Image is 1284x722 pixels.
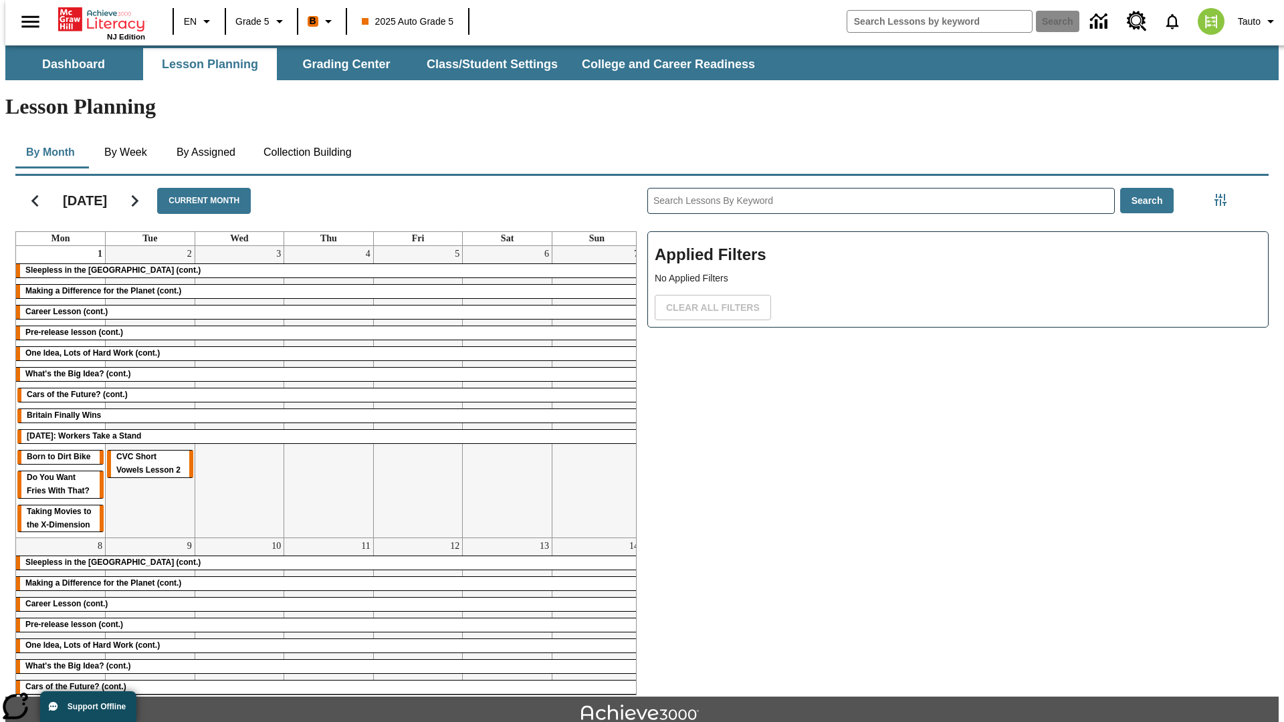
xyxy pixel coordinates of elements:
[1233,9,1284,33] button: Profile/Settings
[195,538,284,701] td: September 10, 2025
[274,246,284,262] a: September 3, 2025
[107,451,193,477] div: CVC Short Vowels Lesson 2
[17,471,104,498] div: Do You Want Fries With That?
[25,286,181,295] span: Making a Difference for the Planet (cont.)
[16,618,641,632] div: Pre-release lesson (cont.)
[16,598,641,611] div: Career Lesson (cont.)
[106,246,195,538] td: September 2, 2025
[280,48,413,80] button: Grading Center
[17,409,640,423] div: Britain Finally Wins
[5,94,1279,119] h1: Lesson Planning
[284,538,374,701] td: September 11, 2025
[107,33,145,41] span: NJ Edition
[284,246,374,538] td: September 4, 2025
[16,639,641,652] div: One Idea, Lots of Hard Work (cont.)
[269,538,284,554] a: September 10, 2025
[1238,15,1261,29] span: Tauto
[58,5,145,41] div: Home
[537,538,552,554] a: September 13, 2025
[17,430,640,443] div: Labor Day: Workers Take a Stand
[27,431,141,441] span: Labor Day: Workers Take a Stand
[11,2,50,41] button: Open side menu
[95,246,105,262] a: September 1, 2025
[362,15,454,29] span: 2025 Auto Grade 5
[25,328,123,337] span: Pre-release lesson (cont.)
[92,136,159,168] button: By Week
[25,682,126,691] span: Cars of the Future? (cont.)
[118,184,152,218] button: Next
[586,232,607,245] a: Sunday
[106,538,195,701] td: September 9, 2025
[27,390,128,399] span: Cars of the Future? (cont.)
[95,538,105,554] a: September 8, 2025
[27,507,91,529] span: Taking Movies to the X-Dimension
[143,48,277,80] button: Lesson Planning
[16,285,641,298] div: Making a Difference for the Planet (cont.)
[195,246,284,538] td: September 3, 2025
[25,348,160,358] span: One Idea, Lots of Hard Work (cont.)
[358,538,372,554] a: September 11, 2025
[25,640,160,650] span: One Idea, Lots of Hard Work (cont.)
[116,452,181,475] span: CVC Short Vowels Lesson 2
[16,306,641,319] div: Career Lesson (cont.)
[40,691,136,722] button: Support Offline
[571,48,766,80] button: College and Career Readiness
[637,170,1269,695] div: Search
[655,271,1261,285] p: No Applied Filters
[68,702,126,711] span: Support Offline
[17,388,641,402] div: Cars of the Future? (cont.)
[631,246,641,262] a: September 7, 2025
[178,9,221,33] button: Language: EN, Select a language
[157,188,251,214] button: Current Month
[409,232,427,245] a: Friday
[463,246,552,538] td: September 6, 2025
[1119,3,1155,39] a: Resource Center, Will open in new tab
[16,556,641,570] div: Sleepless in the Animal Kingdom (cont.)
[230,9,293,33] button: Grade: Grade 5, Select a grade
[5,45,1279,80] div: SubNavbar
[1198,8,1224,35] img: avatar image
[627,538,641,554] a: September 14, 2025
[25,599,108,608] span: Career Lesson (cont.)
[1082,3,1119,40] a: Data Center
[552,246,641,538] td: September 7, 2025
[16,368,641,381] div: What's the Big Idea? (cont.)
[647,231,1269,328] div: Applied Filters
[16,577,641,590] div: Making a Difference for the Planet (cont.)
[25,265,201,275] span: Sleepless in the Animal Kingdom (cont.)
[227,232,251,245] a: Wednesday
[63,193,107,209] h2: [DATE]
[16,347,641,360] div: One Idea, Lots of Hard Work (cont.)
[7,48,140,80] button: Dashboard
[25,620,123,629] span: Pre-release lesson (cont.)
[16,326,641,340] div: Pre-release lesson (cont.)
[17,451,104,464] div: Born to Dirt Bike
[16,681,641,694] div: Cars of the Future? (cont.)
[27,452,90,461] span: Born to Dirt Bike
[27,410,101,420] span: Britain Finally Wins
[310,13,316,29] span: B
[318,232,340,245] a: Thursday
[185,538,195,554] a: September 9, 2025
[1155,4,1190,39] a: Notifications
[302,9,342,33] button: Boost Class color is orange. Change class color
[648,189,1114,213] input: Search Lessons By Keyword
[140,232,160,245] a: Tuesday
[25,369,131,378] span: What's the Big Idea? (cont.)
[253,136,362,168] button: Collection Building
[166,136,246,168] button: By Assigned
[16,660,641,673] div: What's the Big Idea? (cont.)
[25,558,201,567] span: Sleepless in the Animal Kingdom (cont.)
[463,538,552,701] td: September 13, 2025
[49,232,73,245] a: Monday
[25,661,131,671] span: What's the Big Idea? (cont.)
[655,239,1261,271] h2: Applied Filters
[5,170,637,695] div: Calendar
[363,246,373,262] a: September 4, 2025
[452,246,462,262] a: September 5, 2025
[447,538,462,554] a: September 12, 2025
[416,48,568,80] button: Class/Student Settings
[16,264,641,277] div: Sleepless in the Animal Kingdom (cont.)
[5,48,767,80] div: SubNavbar
[235,15,270,29] span: Grade 5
